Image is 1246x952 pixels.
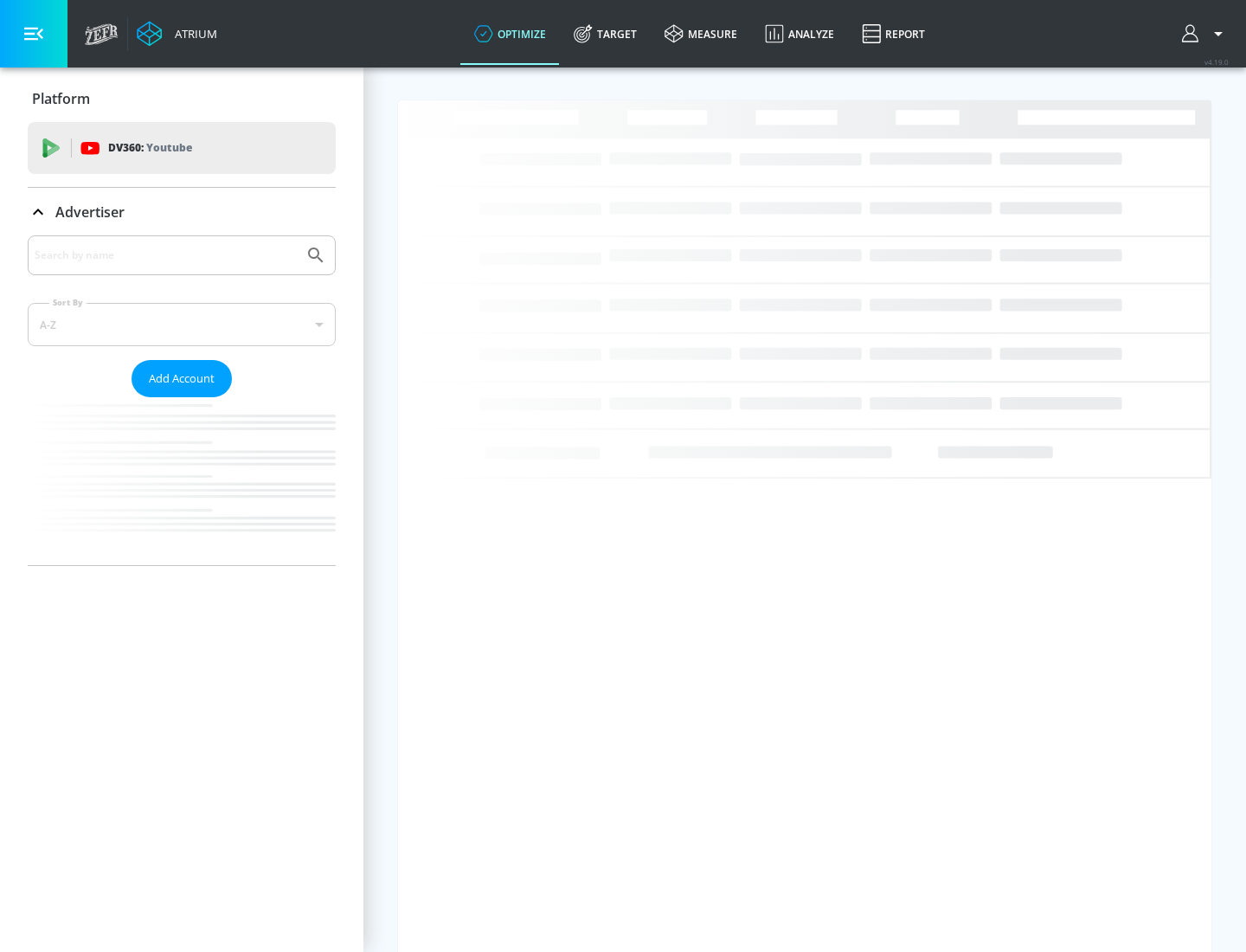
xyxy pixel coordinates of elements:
[28,235,336,565] div: Advertiser
[651,3,751,65] a: measure
[560,3,651,65] a: Target
[168,26,217,42] div: Atrium
[28,74,336,123] div: Platform
[28,122,336,174] div: DV360: Youtube
[28,188,336,236] div: Advertiser
[55,203,125,222] p: Advertiser
[146,138,192,157] p: Youtube
[751,3,848,65] a: Analyze
[108,138,192,158] p: DV360:
[28,397,336,565] nav: list of Advertiser
[32,89,90,108] p: Platform
[28,303,336,346] div: A-Z
[149,369,215,389] span: Add Account
[460,3,560,65] a: optimize
[35,244,297,267] input: Search by name
[1204,57,1229,67] span: v 4.19.0
[132,360,232,397] button: Add Account
[848,3,939,65] a: Report
[49,297,87,308] label: Sort By
[137,21,217,47] a: Atrium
